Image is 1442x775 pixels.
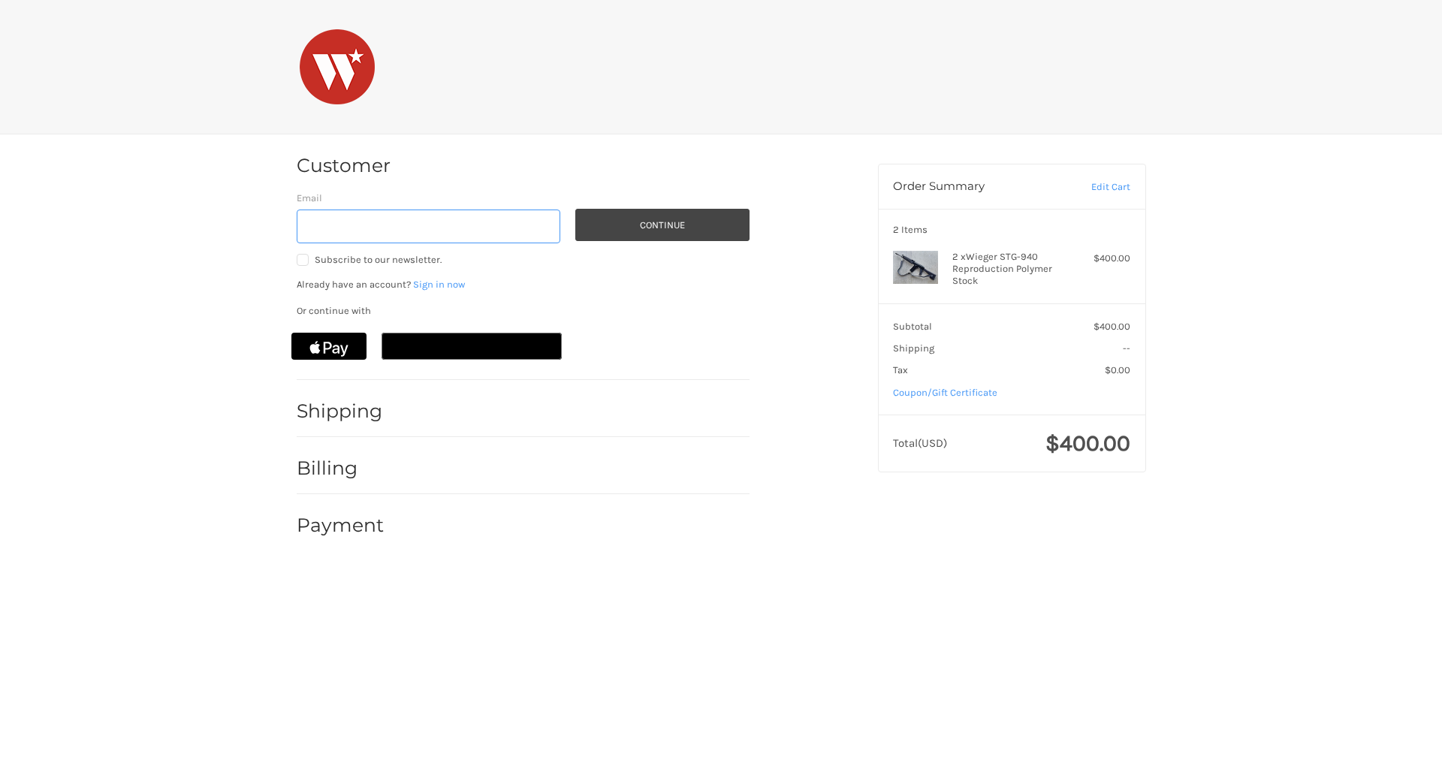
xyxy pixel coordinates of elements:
a: Coupon/Gift Certificate [893,387,997,398]
p: Or continue with [297,303,750,318]
span: Subtotal [893,321,932,332]
span: Subscribe to our newsletter. [315,254,442,265]
span: Tax [893,364,908,375]
h2: Payment [297,514,385,537]
span: -- [1123,342,1130,354]
h4: 2 x Wieger STG-940 Reproduction Polymer Stock [952,251,1067,288]
a: Sign in now [413,279,465,290]
span: $0.00 [1105,364,1130,375]
label: Email [297,191,561,206]
h2: Shipping [297,400,385,423]
button: Google Pay [382,333,562,360]
a: Edit Cart [1060,179,1130,195]
h2: Customer [297,154,391,177]
span: Total (USD) [893,436,947,450]
span: $400.00 [1094,321,1130,332]
img: Warsaw Wood Co. [300,29,375,104]
div: $400.00 [1071,251,1130,266]
p: Already have an account? [297,277,750,292]
span: Shipping [893,342,934,354]
h3: 2 Items [893,224,1130,236]
h3: Order Summary [893,179,1060,195]
button: Continue [575,209,750,241]
span: $400.00 [1045,430,1130,457]
h2: Billing [297,457,385,480]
